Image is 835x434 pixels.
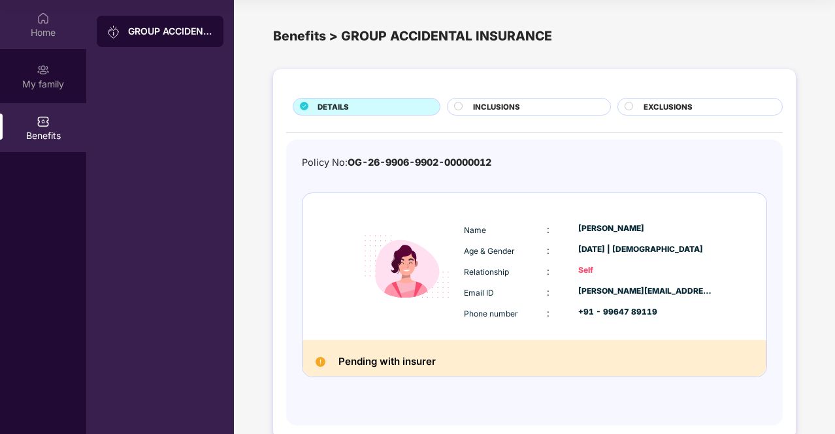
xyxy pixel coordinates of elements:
[578,243,713,256] div: [DATE] | [DEMOGRAPHIC_DATA]
[464,267,509,277] span: Relationship
[547,307,549,318] span: :
[547,266,549,277] span: :
[273,26,796,46] div: Benefits > GROUP ACCIDENTAL INSURANCE
[338,353,436,370] h2: Pending with insurer
[348,157,491,168] span: OG-26-9906-9902-00000012
[578,306,713,318] div: +91 - 99647 89119
[578,285,713,298] div: [PERSON_NAME][EMAIL_ADDRESS][DOMAIN_NAME]
[578,223,713,235] div: [PERSON_NAME]
[37,115,50,128] img: svg+xml;base64,PHN2ZyBpZD0iQmVuZWZpdHMiIHhtbG5zPSJodHRwOi8vd3d3LnczLm9yZy8yMDAwL3N2ZyIgd2lkdGg9Ij...
[37,12,50,25] img: svg+xml;base64,PHN2ZyBpZD0iSG9tZSIgeG1sbnM9Imh0dHA6Ly93d3cudzMub3JnLzIwMDAvc3ZnIiB3aWR0aD0iMjAiIG...
[128,25,213,38] div: GROUP ACCIDENTAL INSURANCE
[353,213,461,320] img: icon
[464,246,515,256] span: Age & Gender
[316,357,325,367] img: Pending
[464,288,494,298] span: Email ID
[302,155,491,170] div: Policy No:
[547,245,549,256] span: :
[547,287,549,298] span: :
[578,264,713,277] div: Self
[473,101,520,113] span: INCLUSIONS
[107,25,120,39] img: svg+xml;base64,PHN2ZyB3aWR0aD0iMjAiIGhlaWdodD0iMjAiIHZpZXdCb3g9IjAgMCAyMCAyMCIgZmlsbD0ibm9uZSIgeG...
[644,101,693,113] span: EXCLUSIONS
[464,225,486,235] span: Name
[318,101,349,113] span: DETAILS
[464,309,518,318] span: Phone number
[37,63,50,76] img: svg+xml;base64,PHN2ZyB3aWR0aD0iMjAiIGhlaWdodD0iMjAiIHZpZXdCb3g9IjAgMCAyMCAyMCIgZmlsbD0ibm9uZSIgeG...
[547,224,549,235] span: :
